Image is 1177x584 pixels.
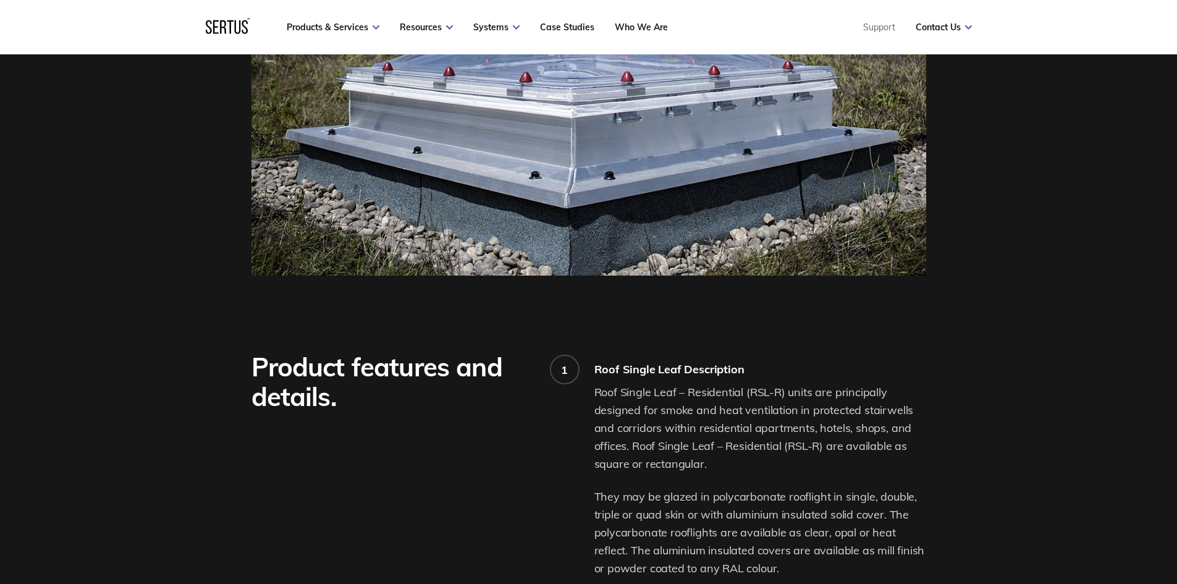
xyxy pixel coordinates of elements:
p: They may be glazed in polycarbonate rooflight in single, double, triple or quad skin or with alum... [594,488,926,577]
iframe: Chat Widget [955,441,1177,584]
div: Roof Single Leaf Description [594,362,926,376]
a: Support [863,22,895,33]
a: Contact Us [916,22,972,33]
a: Who We Are [615,22,668,33]
div: Product features and details. [251,352,533,412]
a: Case Studies [540,22,594,33]
a: Systems [473,22,520,33]
div: 1 [561,363,568,377]
p: Roof Single Leaf – Residential (RSL-R) units are principally designed for smoke and heat ventilat... [594,384,926,473]
a: Products & Services [287,22,379,33]
a: Resources [400,22,453,33]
